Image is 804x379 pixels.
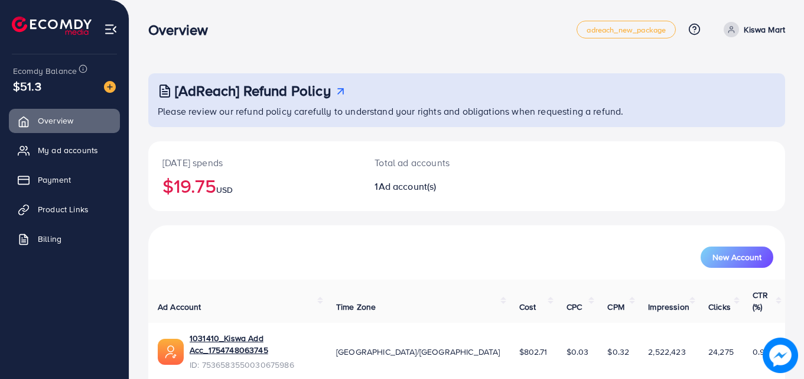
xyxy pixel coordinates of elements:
[648,346,685,358] span: 2,522,423
[375,156,506,170] p: Total ad accounts
[158,104,778,118] p: Please review our refund policy carefully to understand your rights and obligations when requesti...
[567,301,582,313] span: CPC
[9,168,120,192] a: Payment
[519,346,548,358] span: $802.71
[175,82,331,99] h3: [AdReach] Refund Policy
[158,301,201,313] span: Ad Account
[648,301,689,313] span: Impression
[607,301,624,313] span: CPM
[12,17,92,35] img: logo
[519,301,536,313] span: Cost
[104,81,116,93] img: image
[162,174,346,197] h2: $19.75
[162,156,346,170] p: [DATE] spends
[216,184,233,196] span: USD
[13,65,77,77] span: Ecomdy Balance
[190,359,317,371] span: ID: 7536583550030675986
[9,227,120,251] a: Billing
[9,138,120,162] a: My ad accounts
[753,346,770,358] span: 0.96
[753,289,768,313] span: CTR (%)
[38,115,73,127] span: Overview
[766,341,795,370] img: image
[9,109,120,132] a: Overview
[13,77,41,95] span: $51.3
[190,332,317,357] a: 1031410_Kiswa Add Acc_1754748063745
[158,339,184,365] img: ic-ads-acc.e4c84228.svg
[38,233,61,245] span: Billing
[712,253,761,261] span: New Account
[577,21,676,38] a: adreach_new_package
[744,22,785,37] p: Kiswa Mart
[379,180,437,193] span: Ad account(s)
[9,197,120,221] a: Product Links
[104,22,118,36] img: menu
[336,301,376,313] span: Time Zone
[701,247,773,268] button: New Account
[708,346,734,358] span: 24,275
[375,181,506,192] h2: 1
[587,26,666,34] span: adreach_new_package
[38,203,89,215] span: Product Links
[336,346,500,358] span: [GEOGRAPHIC_DATA]/[GEOGRAPHIC_DATA]
[567,346,589,358] span: $0.03
[38,174,71,186] span: Payment
[719,22,785,37] a: Kiswa Mart
[148,21,217,38] h3: Overview
[38,144,98,156] span: My ad accounts
[607,346,629,358] span: $0.32
[708,301,731,313] span: Clicks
